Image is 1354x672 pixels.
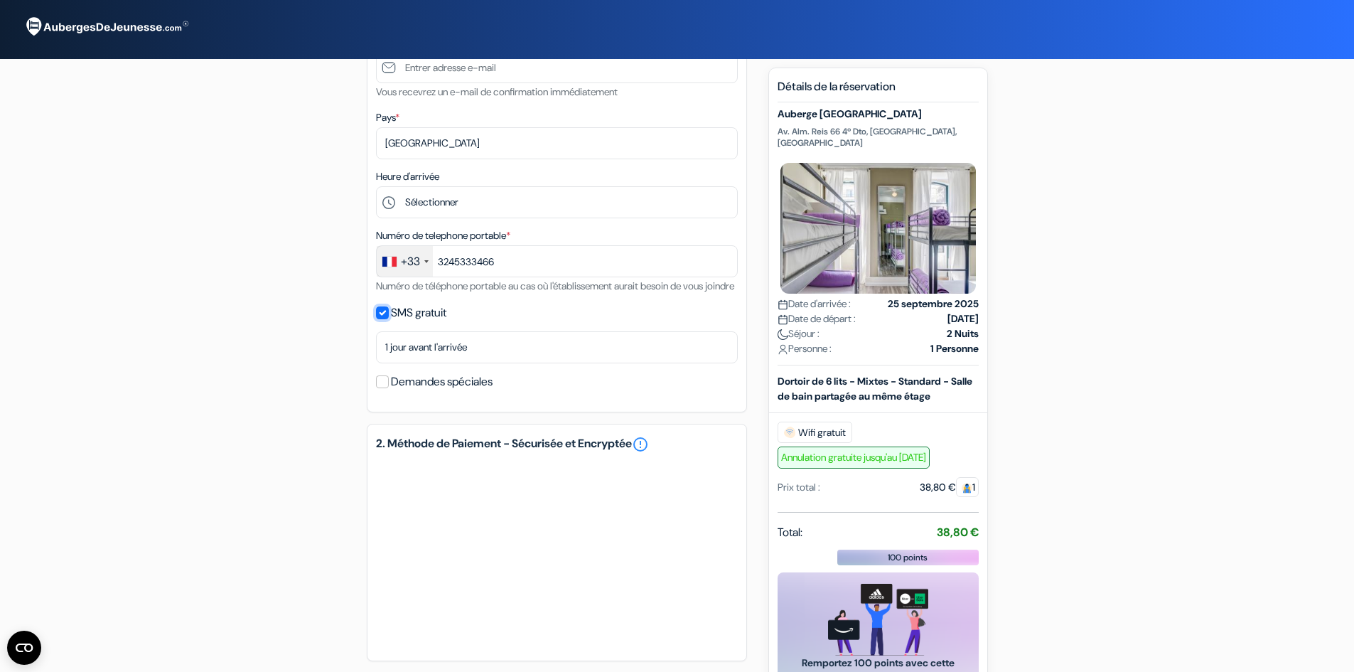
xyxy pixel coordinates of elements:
span: Wifi gratuit [778,422,852,443]
small: Numéro de téléphone portable au cas où l'établissement aurait besoin de vous joindre [376,279,734,292]
strong: 1 Personne [930,341,979,356]
div: +33 [401,253,420,270]
h5: Détails de la réservation [778,80,979,102]
div: France: +33 [377,246,433,277]
a: error_outline [632,436,649,453]
iframe: Cadre de saisie sécurisé pour le paiement [390,473,724,635]
img: free_wifi.svg [784,427,795,438]
img: AubergesDeJeunesse.com [17,8,195,46]
span: Séjour : [778,326,820,341]
span: 1 [956,477,979,497]
label: SMS gratuit [391,303,446,323]
strong: 25 septembre 2025 [888,297,979,311]
img: calendar.svg [778,314,788,325]
img: moon.svg [778,329,788,340]
img: guest.svg [962,483,972,494]
span: Total: [778,524,802,541]
label: Demandes spéciales [391,372,493,392]
b: Dortoir de 6 lits - Mixtes - Standard - Salle de bain partagée au même étage [778,375,972,402]
img: gift_card_hero_new.png [828,584,928,656]
div: Prix total : [778,480,820,495]
input: Entrer adresse e-mail [376,51,738,83]
p: Av. Alm. Reis 66 4º Dto, [GEOGRAPHIC_DATA], [GEOGRAPHIC_DATA] [778,126,979,149]
input: 6 12 34 56 78 [376,245,738,277]
label: Numéro de telephone portable [376,228,510,243]
span: 100 points [888,551,928,564]
span: Annulation gratuite jusqu'au [DATE] [778,447,930,469]
small: Vous recevrez un e-mail de confirmation immédiatement [376,85,618,98]
div: 38,80 € [920,480,979,495]
img: calendar.svg [778,299,788,310]
label: Heure d'arrivée [376,169,439,184]
strong: 2 Nuits [947,326,979,341]
button: Open CMP widget [7,631,41,665]
span: Date d'arrivée : [778,297,851,311]
label: Pays [376,110,399,125]
strong: 38,80 € [937,525,979,540]
img: user_icon.svg [778,344,788,355]
h5: 2. Méthode de Paiement - Sécurisée et Encryptée [376,436,738,453]
span: Date de départ : [778,311,856,326]
strong: [DATE] [947,311,979,326]
h5: Auberge [GEOGRAPHIC_DATA] [778,108,979,120]
span: Personne : [778,341,832,356]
